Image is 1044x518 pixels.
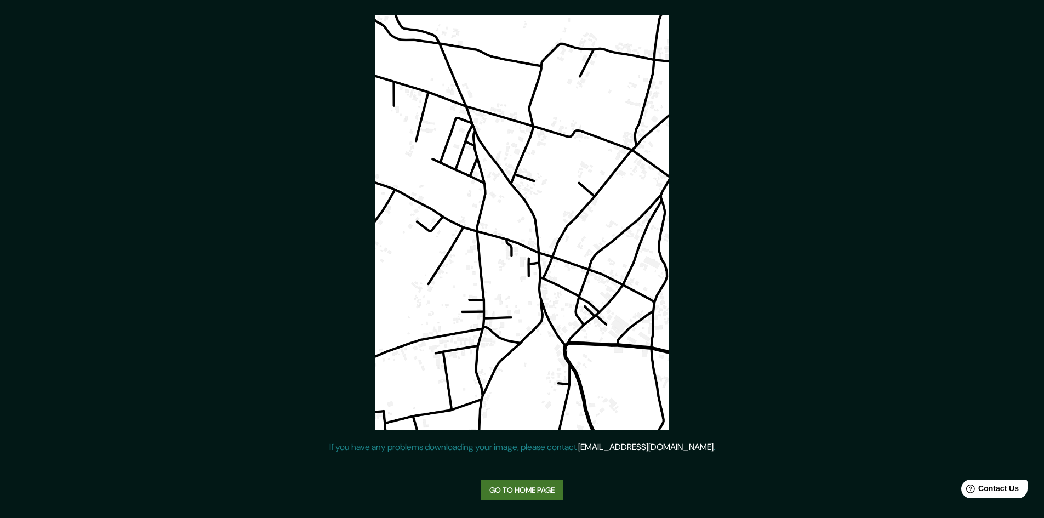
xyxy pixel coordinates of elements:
img: created-map [375,15,669,430]
p: If you have any problems downloading your image, please contact . [329,441,715,454]
iframe: Help widget launcher [946,475,1032,506]
a: [EMAIL_ADDRESS][DOMAIN_NAME] [578,441,714,453]
a: Go to home page [481,480,563,500]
